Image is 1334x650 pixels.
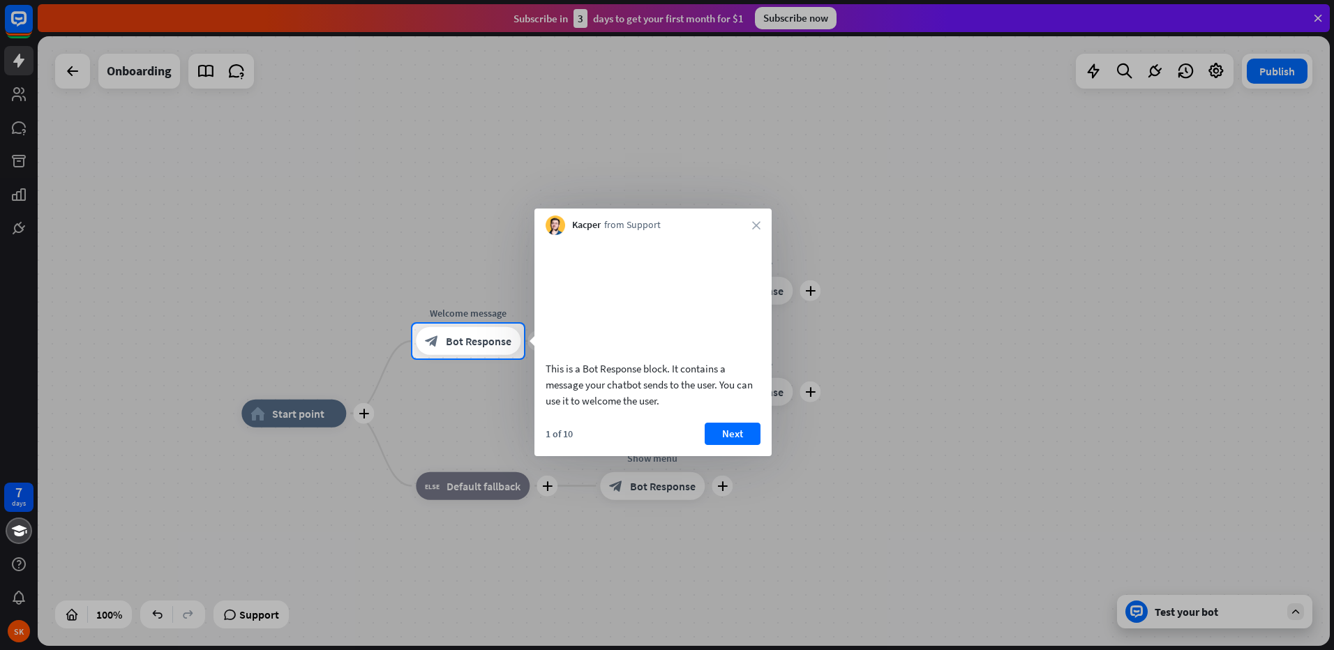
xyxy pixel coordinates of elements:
[705,423,760,445] button: Next
[604,218,661,232] span: from Support
[572,218,601,232] span: Kacper
[546,428,573,440] div: 1 of 10
[752,221,760,229] i: close
[425,334,439,348] i: block_bot_response
[11,6,53,47] button: Open LiveChat chat widget
[546,361,760,409] div: This is a Bot Response block. It contains a message your chatbot sends to the user. You can use i...
[446,334,511,348] span: Bot Response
